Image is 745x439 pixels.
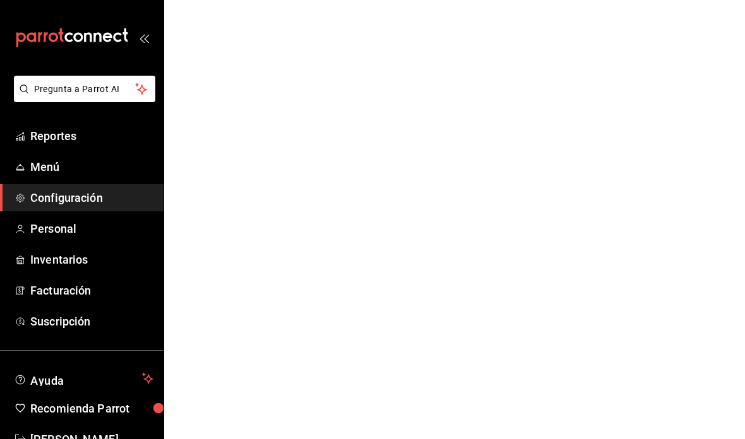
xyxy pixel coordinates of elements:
[34,83,136,96] span: Pregunta a Parrot AI
[30,313,153,330] span: Suscripción
[139,33,149,43] button: open_drawer_menu
[9,91,155,105] a: Pregunta a Parrot AI
[30,127,153,144] span: Reportes
[14,76,155,102] button: Pregunta a Parrot AI
[30,158,153,175] span: Menú
[30,282,153,299] span: Facturación
[30,400,153,417] span: Recomienda Parrot
[30,189,153,206] span: Configuración
[30,371,137,386] span: Ayuda
[30,220,153,237] span: Personal
[30,251,153,268] span: Inventarios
